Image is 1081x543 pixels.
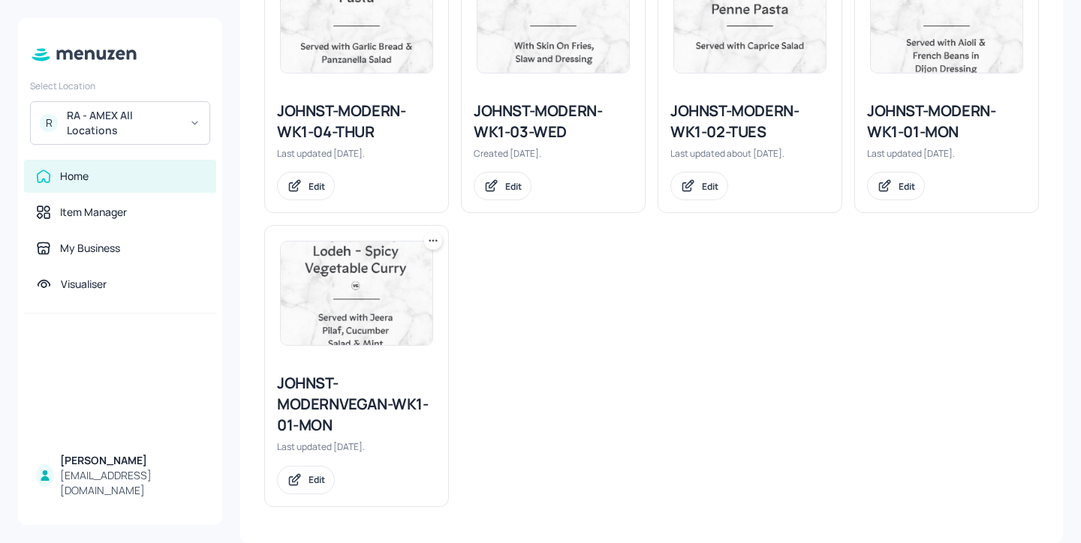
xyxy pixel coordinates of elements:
[670,147,830,160] div: Last updated about [DATE].
[277,373,436,436] div: JOHNST-MODERNVEGAN-WK1-01-MON
[309,180,325,193] div: Edit
[867,147,1026,160] div: Last updated [DATE].
[309,473,325,486] div: Edit
[281,241,432,345] img: 2025-06-12-1749727150963vavbpl4urfq.jpeg
[60,241,120,256] div: My Business
[505,180,522,193] div: Edit
[60,169,89,184] div: Home
[867,100,1026,142] div: JOHNST-MODERN-WK1-01-MON
[67,108,180,138] div: RA - AMEX All Locations
[60,468,204,498] div: [EMAIL_ADDRESS][DOMAIN_NAME]
[40,114,58,132] div: R
[277,100,436,142] div: JOHNST-MODERN-WK1-04-THUR
[60,453,204,468] div: [PERSON_NAME]
[899,180,915,193] div: Edit
[670,100,830,142] div: JOHNST-MODERN-WK1-02-TUES
[277,440,436,453] div: Last updated [DATE].
[702,180,718,193] div: Edit
[30,79,210,92] div: Select Location
[61,277,107,292] div: Visualiser
[277,147,436,160] div: Last updated [DATE].
[474,147,633,160] div: Created [DATE].
[60,205,127,220] div: Item Manager
[474,100,633,142] div: JOHNST-MODERN-WK1-03-WED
